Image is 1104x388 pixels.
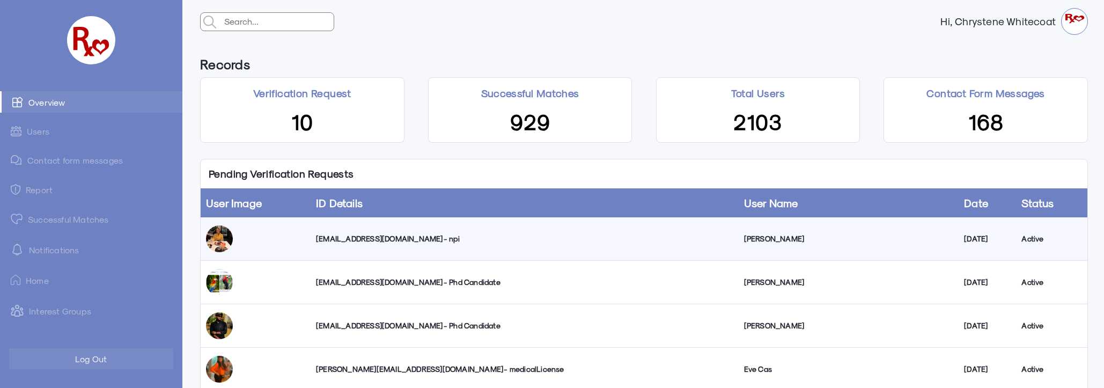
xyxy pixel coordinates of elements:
img: r2gg5x8uzdkpk8z2w1kp.jpg [206,312,233,339]
div: Active [1021,277,1082,288]
img: admin-ic-users.svg [11,126,21,136]
div: Active [1021,320,1082,331]
div: [EMAIL_ADDRESS][DOMAIN_NAME] - Phd Candidate [316,277,733,288]
h6: Records [200,51,250,77]
p: Pending Verification Requests [201,159,362,188]
img: intrestGropus.svg [11,304,24,317]
div: Active [1021,233,1082,244]
img: admin-ic-report.svg [11,184,20,195]
div: [DATE] [964,233,1011,244]
div: Active [1021,364,1082,375]
input: Search... [222,13,334,30]
div: [PERSON_NAME] [744,320,954,331]
img: matched.svg [11,214,23,224]
span: 2103 [733,107,782,134]
img: tlbaupo5rygbfbeelxs5.jpg [206,269,233,296]
p: Total Users [731,86,785,100]
span: 168 [968,107,1004,134]
div: [PERSON_NAME] [744,233,954,244]
img: admin-search.svg [201,13,219,31]
img: admin-ic-overview.svg [12,97,23,107]
div: [EMAIL_ADDRESS][DOMAIN_NAME] - Phd Candidate [316,320,733,331]
p: Successful Matches [481,86,579,100]
a: Status [1021,196,1054,209]
div: [DATE] [964,364,1011,375]
a: User Name [744,196,798,209]
div: [EMAIL_ADDRESS][DOMAIN_NAME] - npi [316,233,733,244]
img: luqzy0elsadf89f4tsso.jpg [206,225,233,252]
strong: Hi, Chrystene Whitecoat [940,16,1061,27]
a: Date [964,196,988,209]
img: ic-home.png [11,275,20,285]
div: [DATE] [964,320,1011,331]
a: ID Details [316,196,363,209]
img: uytlpkyr3rkq79eo0goa.jpg [206,356,233,383]
img: admin-ic-contact-message.svg [11,155,22,165]
span: 929 [510,107,550,134]
span: 10 [291,107,313,134]
img: notification-default-white.svg [11,243,24,256]
p: Verification Request [253,86,351,100]
div: [PERSON_NAME] [744,277,954,288]
button: Log Out [9,348,173,369]
p: Contact Form Messages [926,86,1044,100]
a: User Image [206,196,262,209]
div: [DATE] [964,277,1011,288]
div: Eve Cas [744,364,954,375]
div: [PERSON_NAME][EMAIL_ADDRESS][DOMAIN_NAME] - medicalLicense [316,364,733,375]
